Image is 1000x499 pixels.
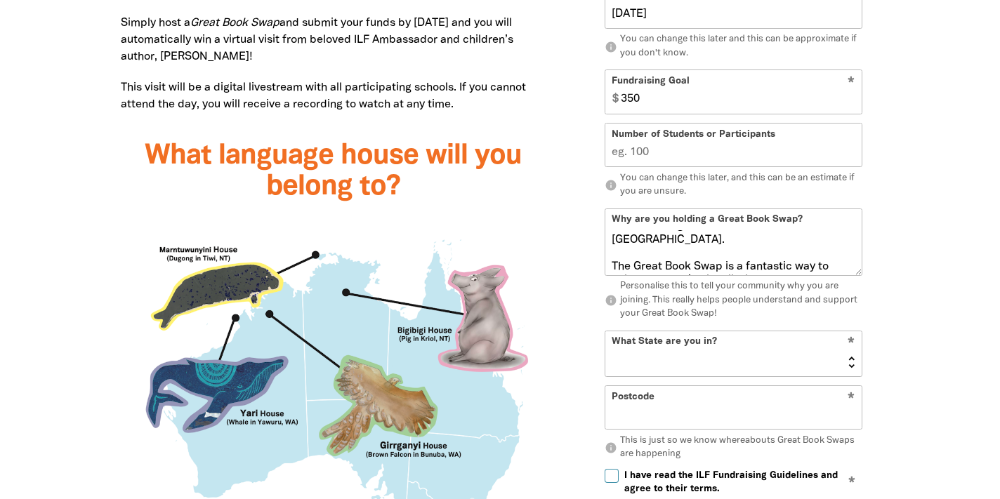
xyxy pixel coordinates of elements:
[605,172,862,199] p: You can change this later, and this can be an estimate if you are unsure.
[612,6,856,22] input: Great Book Swap Date DD/MM/YYYY
[848,477,855,490] i: Required
[605,469,619,483] input: I have read the ILF Fundraising Guidelines and agree to their terms.
[624,469,862,495] span: I have read the ILF Fundraising Guidelines and agree to their terms.
[145,143,522,200] span: What language house will you belong to?
[605,180,617,192] i: info
[121,15,546,65] p: Simply host a and submit your funds by [DATE] and you will automatically win a virtual visit from...
[121,79,546,113] p: This visit will be a digital livestream with all participating schools. If you cannot attend the ...
[605,71,619,114] span: $
[605,124,862,167] input: eg. 100
[605,34,862,61] p: You can change this later and this can be approximate if you don't know.
[605,295,617,307] i: info
[605,442,617,455] i: info
[605,41,617,53] i: info
[190,18,279,28] em: Great Book Swap
[605,280,862,321] p: Personalise this to tell your community why you are joining. This really helps people understand ...
[605,434,862,462] p: This is just so we know whereabouts Great Book Swaps are happening
[615,71,862,114] input: eg. 350
[605,230,862,275] textarea: We're holding a Great Book Swap to support the Indigenous Literacy Foundation (ILF) to provide bo...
